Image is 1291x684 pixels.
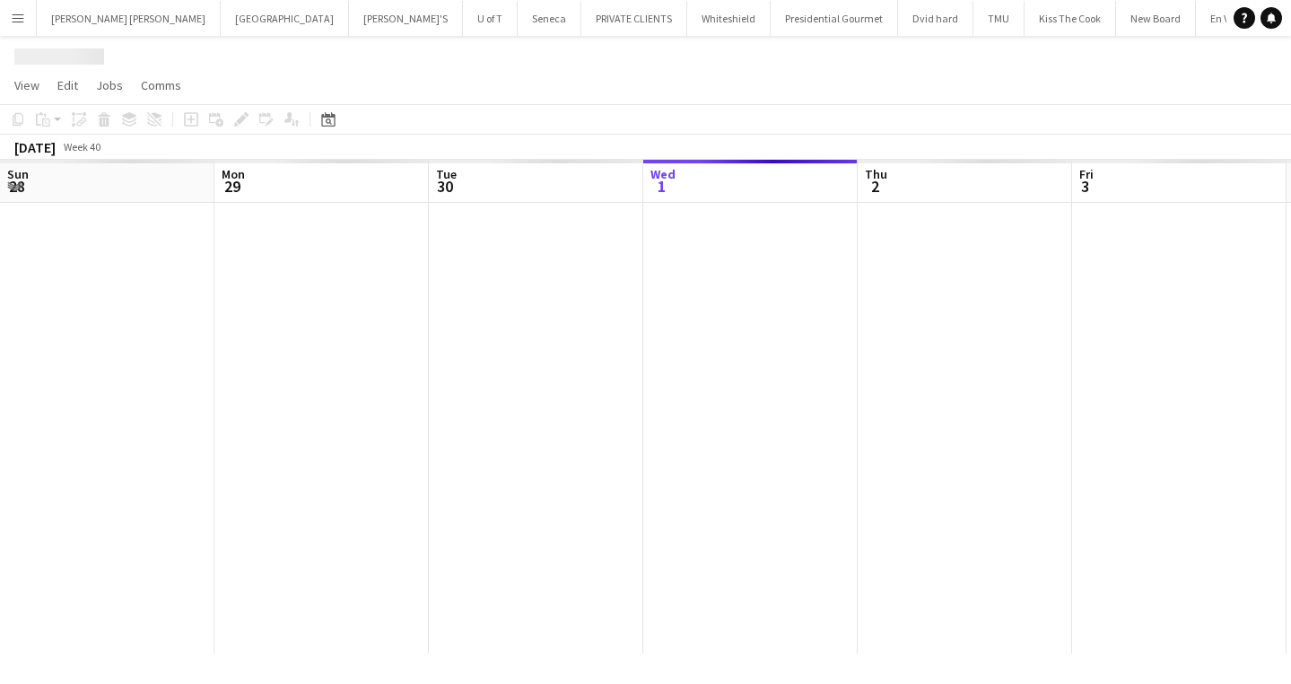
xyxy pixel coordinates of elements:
button: U of T [463,1,518,36]
button: En Ville [1196,1,1258,36]
span: 28 [4,176,29,197]
button: [PERSON_NAME] [PERSON_NAME] [37,1,221,36]
button: [GEOGRAPHIC_DATA] [221,1,349,36]
span: View [14,77,39,93]
button: PRIVATE CLIENTS [581,1,687,36]
span: Jobs [96,77,123,93]
button: Kiss The Cook [1025,1,1116,36]
a: Comms [134,74,188,97]
span: 29 [219,176,245,197]
button: Presidential Gourmet [771,1,898,36]
button: [PERSON_NAME]'S [349,1,463,36]
a: View [7,74,47,97]
a: Jobs [89,74,130,97]
button: TMU [973,1,1025,36]
span: Mon [222,166,245,182]
span: Thu [865,166,887,182]
button: Dvid hard [898,1,973,36]
span: 3 [1077,176,1094,197]
button: Seneca [518,1,581,36]
span: Wed [650,166,676,182]
button: New Board [1116,1,1196,36]
a: Edit [50,74,85,97]
button: Whiteshield [687,1,771,36]
span: Sun [7,166,29,182]
span: Tue [436,166,457,182]
span: Fri [1079,166,1094,182]
span: Edit [57,77,78,93]
span: 1 [648,176,676,197]
span: Week 40 [59,140,104,153]
span: Comms [141,77,181,93]
span: 2 [862,176,887,197]
div: [DATE] [14,138,56,156]
span: 30 [433,176,457,197]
